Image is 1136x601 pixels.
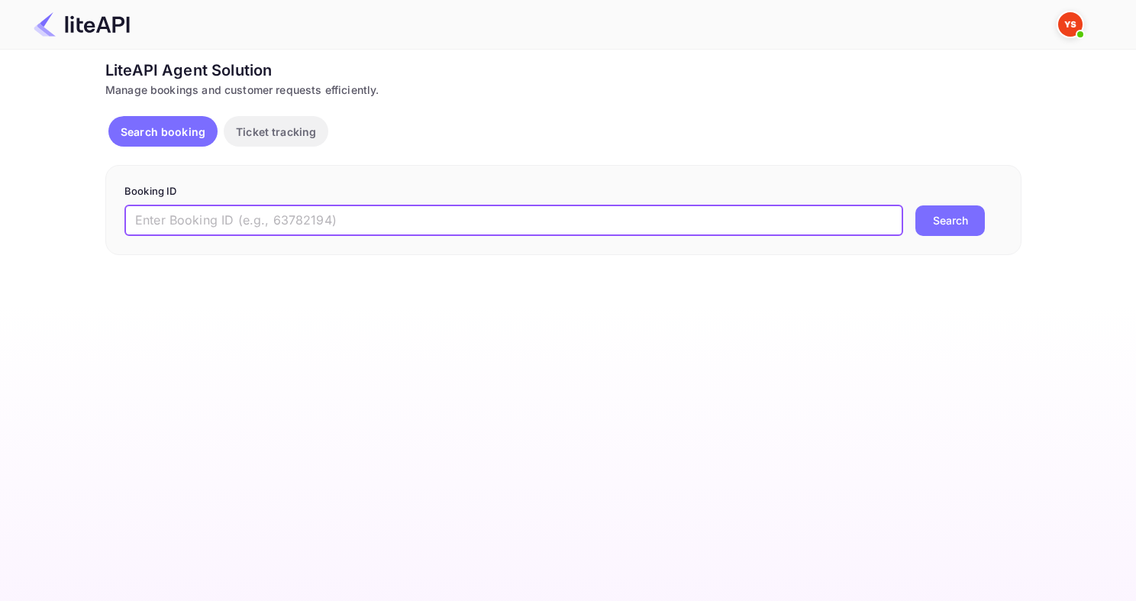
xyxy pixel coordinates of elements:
p: Booking ID [124,184,1002,199]
img: LiteAPI Logo [34,12,130,37]
div: Manage bookings and customer requests efficiently. [105,82,1021,98]
button: Search [915,205,985,236]
input: Enter Booking ID (e.g., 63782194) [124,205,903,236]
p: Search booking [121,124,205,140]
p: Ticket tracking [236,124,316,140]
div: LiteAPI Agent Solution [105,59,1021,82]
img: Yandex Support [1058,12,1083,37]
